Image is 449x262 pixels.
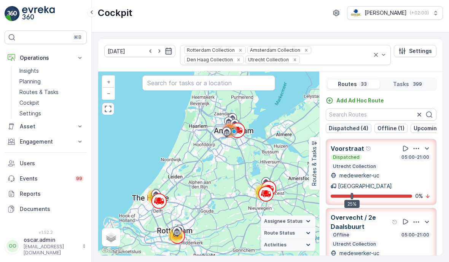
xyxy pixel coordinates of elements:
[20,123,72,130] p: Asset
[5,156,87,171] a: Users
[100,246,125,256] a: Open this area in Google Maps (opens a new window)
[261,239,315,251] summary: Activities
[415,192,423,200] p: 0 %
[5,186,87,201] a: Reports
[401,154,430,160] p: 05:00-21:00
[344,200,360,208] div: 25%
[76,176,82,182] p: 99
[336,97,384,104] p: Add Ad Hoc Route
[264,218,303,224] span: Assignee Status
[6,240,19,252] div: OO
[142,75,275,91] input: Search for tasks or a location
[374,124,408,133] button: Offline (1)
[5,171,87,186] a: Events99
[264,242,287,248] span: Activities
[393,80,409,88] p: Tasks
[20,190,84,198] p: Reports
[392,219,398,225] div: Help Tooltip Icon
[20,205,84,213] p: Documents
[360,81,368,87] p: 33
[338,182,392,190] p: [GEOGRAPHIC_DATA]
[5,119,87,134] button: Asset
[338,80,357,88] p: Routes
[107,78,110,85] span: +
[261,227,315,239] summary: Route Status
[19,99,39,107] p: Cockpit
[338,249,379,257] p: medewerker-uc
[412,81,423,87] p: 399
[248,46,301,54] div: Amsterdam Collection
[329,125,368,132] p: Dispatched (4)
[350,9,361,17] img: basis-logo_rgb2x.png
[19,88,59,96] p: Routes & Tasks
[310,147,318,186] p: Routes & Tasks
[332,163,377,169] p: Utrecht Collection
[20,175,70,182] p: Events
[236,47,245,53] div: Remove Rotterdam Collection
[16,87,87,97] a: Routes & Tasks
[255,184,270,200] div: 50
[103,88,114,99] a: Zoom Out
[103,229,119,246] a: Layers
[5,236,87,256] button: OOoscar.admin[EMAIL_ADDRESS][DOMAIN_NAME]
[20,54,72,62] p: Operations
[261,216,315,227] summary: Assignee Status
[98,7,132,19] p: Cockpit
[20,138,72,145] p: Engagement
[394,45,436,57] button: Settings
[222,123,237,138] div: 253
[291,57,299,63] div: Remove Utrecht Collection
[16,65,87,76] a: Insights
[332,232,350,238] p: Offline
[377,125,404,132] p: Offline (1)
[19,78,41,85] p: Planning
[5,50,87,65] button: Operations
[410,10,429,16] p: ( +02:00 )
[326,97,384,104] a: Add Ad Hoc Route
[332,154,360,160] p: Dispatched
[16,108,87,119] a: Settings
[24,244,78,256] p: [EMAIL_ADDRESS][DOMAIN_NAME]
[168,227,183,243] div: 65
[185,46,236,54] div: Rotterdam Collection
[234,57,243,63] div: Remove Den Haag Collection
[20,160,84,167] p: Users
[332,241,377,247] p: Utrecht Collection
[414,125,449,132] p: Upcoming (4)
[107,90,111,96] span: −
[347,6,443,20] button: [PERSON_NAME](+02:00)
[264,230,295,236] span: Route Status
[5,230,87,235] span: v 1.52.2
[331,213,390,231] p: Overvecht / 2e Daalsbuurt
[246,56,290,63] div: Utrecht Collection
[5,134,87,149] button: Engagement
[19,67,39,75] p: Insights
[338,172,379,179] p: medewerker-uc
[326,124,371,133] button: Dispatched (4)
[147,189,162,204] div: 31
[365,9,407,17] p: [PERSON_NAME]
[326,109,436,121] input: Search Routes
[185,56,234,63] div: Den Haag Collection
[74,34,81,40] p: ⌘B
[5,201,87,217] a: Documents
[24,236,78,244] p: oscar.admin
[302,47,310,53] div: Remove Amsterdam Collection
[331,144,364,153] p: Voorstraat
[103,76,114,88] a: Zoom In
[409,47,432,55] p: Settings
[16,97,87,108] a: Cockpit
[16,76,87,87] a: Planning
[19,110,41,117] p: Settings
[366,145,372,152] div: Help Tooltip Icon
[22,6,55,21] img: logo_light-DOdMpM7g.png
[104,45,175,57] input: dd/mm/yyyy
[100,246,125,256] img: Google
[401,232,430,238] p: 05:00-21:00
[5,6,20,21] img: logo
